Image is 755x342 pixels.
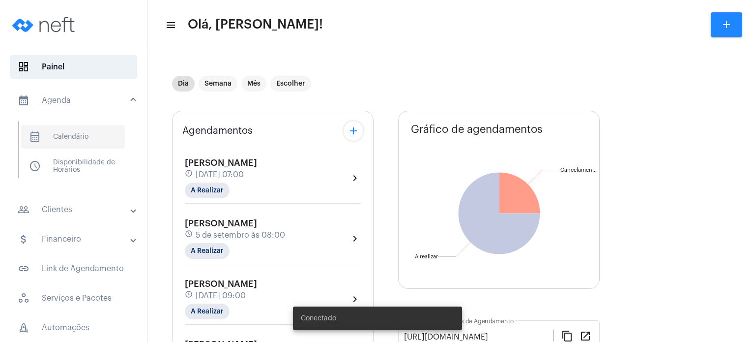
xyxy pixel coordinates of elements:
[188,17,323,32] span: Olá, [PERSON_NAME]!
[241,76,266,92] mat-chip: Mês
[185,230,194,241] mat-icon: schedule
[185,290,194,301] mat-icon: schedule
[185,183,230,198] mat-chip: A Realizar
[6,85,147,116] mat-expansion-panel-header: sidenav iconAgenda
[18,322,29,334] span: sidenav icon
[721,19,732,31] mat-icon: add
[10,257,137,280] span: Link de Agendamento
[18,292,29,304] span: sidenav icon
[196,170,244,179] span: [DATE] 07:00
[18,263,29,275] mat-icon: sidenav icon
[199,76,237,92] mat-chip: Semana
[185,169,194,180] mat-icon: schedule
[348,125,359,137] mat-icon: add
[10,55,137,79] span: Painel
[185,280,257,288] span: [PERSON_NAME]
[349,172,361,184] mat-icon: chevron_right
[560,167,597,173] text: Cancelamen...
[18,233,29,245] mat-icon: sidenav icon
[415,254,438,259] text: A realizar
[172,76,195,92] mat-chip: Dia
[18,233,131,245] mat-panel-title: Financeiro
[18,61,29,73] span: sidenav icon
[185,219,257,228] span: [PERSON_NAME]
[18,204,29,216] mat-icon: sidenav icon
[21,155,125,178] span: Disponibilidade de Horários
[29,131,41,143] span: sidenav icon
[185,304,230,319] mat-chip: A Realizar
[301,313,336,323] span: Conectado
[10,316,137,340] span: Automações
[18,94,29,106] mat-icon: sidenav icon
[196,231,285,240] span: 5 de setembro às 08:00
[185,243,230,259] mat-chip: A Realizar
[6,198,147,221] mat-expansion-panel-header: sidenav iconClientes
[165,19,175,31] mat-icon: sidenav icon
[561,330,573,342] mat-icon: content_copy
[8,5,82,44] img: logo-neft-novo-2.png
[21,125,125,149] span: Calendário
[349,233,361,245] mat-icon: chevron_right
[404,333,553,342] input: Link
[18,204,131,216] mat-panel-title: Clientes
[10,286,137,310] span: Serviços e Pacotes
[6,116,147,192] div: sidenav iconAgenda
[411,124,543,135] span: Gráfico de agendamentos
[29,160,41,172] span: sidenav icon
[6,227,147,251] mat-expansion-panel-header: sidenav iconFinanceiro
[182,125,253,136] span: Agendamentos
[185,158,257,167] span: [PERSON_NAME]
[580,330,591,342] mat-icon: open_in_new
[349,293,361,305] mat-icon: chevron_right
[196,291,246,300] span: [DATE] 09:00
[18,94,131,106] mat-panel-title: Agenda
[270,76,311,92] mat-chip: Escolher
